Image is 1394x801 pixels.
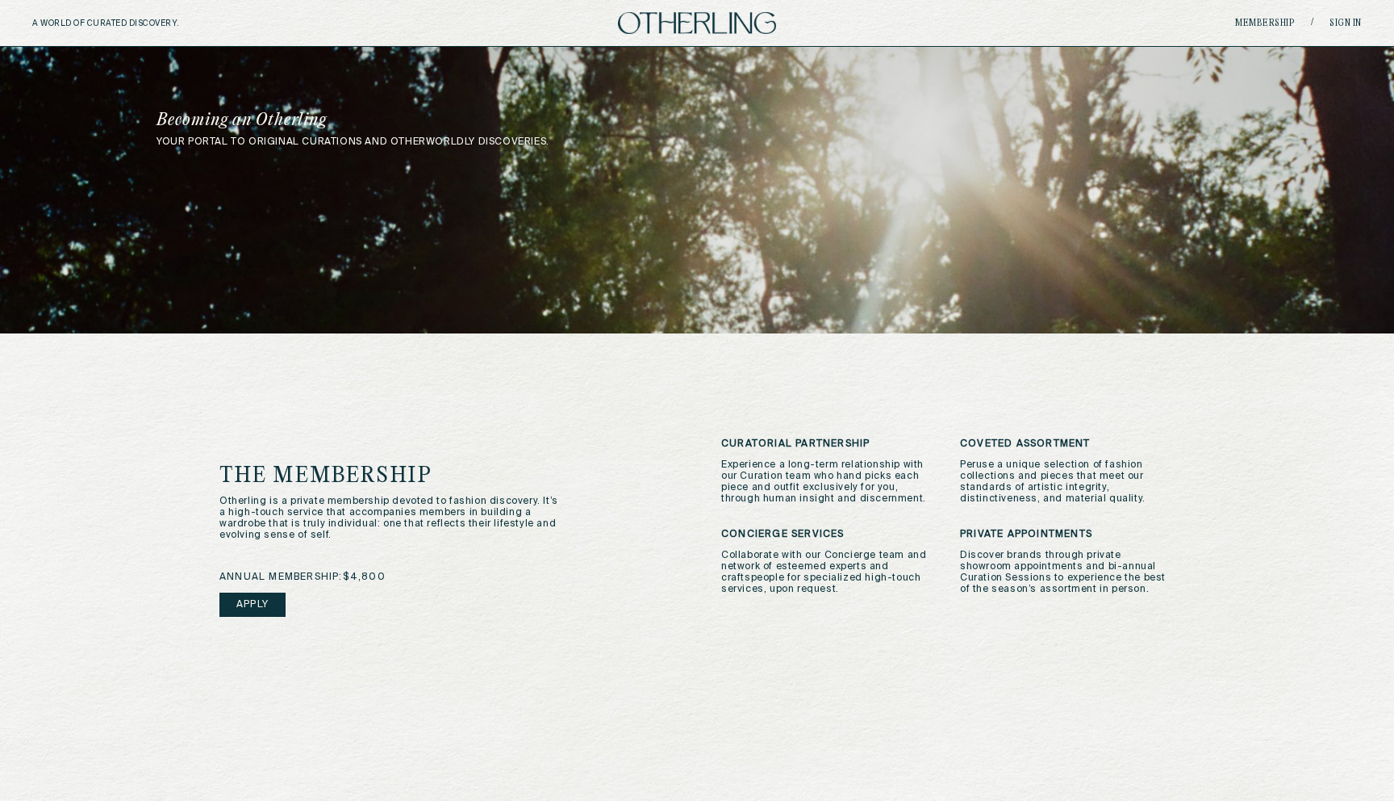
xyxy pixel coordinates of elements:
h5: A WORLD OF CURATED DISCOVERY. [32,19,249,28]
h1: The Membership [219,465,620,488]
p: Otherling is a private membership devoted to fashion discovery. It’s a high-touch service that ac... [219,496,559,541]
h3: Private Appointments [960,529,1175,540]
img: logo [618,12,776,34]
p: Discover brands through private showroom appointments and bi-annual Curation Sessions to experien... [960,550,1175,595]
p: Experience a long-term relationship with our Curation team who hand picks each piece and outfit e... [721,459,936,505]
p: Peruse a unique selection of fashion collections and pieces that meet our standards of artistic i... [960,459,1175,505]
a: Sign in [1329,19,1362,28]
span: / [1311,17,1313,29]
a: Membership [1235,19,1295,28]
p: your portal to original curations and otherworldly discoveries. [157,136,1237,148]
span: annual membership: $4,800 [219,572,386,583]
h3: Coveted Assortment [960,438,1175,450]
h1: Becoming an Otherling [157,112,805,128]
p: Collaborate with our Concierge team and network of esteemed experts and craftspeople for speciali... [721,550,936,595]
a: Apply [219,593,286,617]
h3: Curatorial Partnership [721,438,936,450]
h3: Concierge Services [721,529,936,540]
